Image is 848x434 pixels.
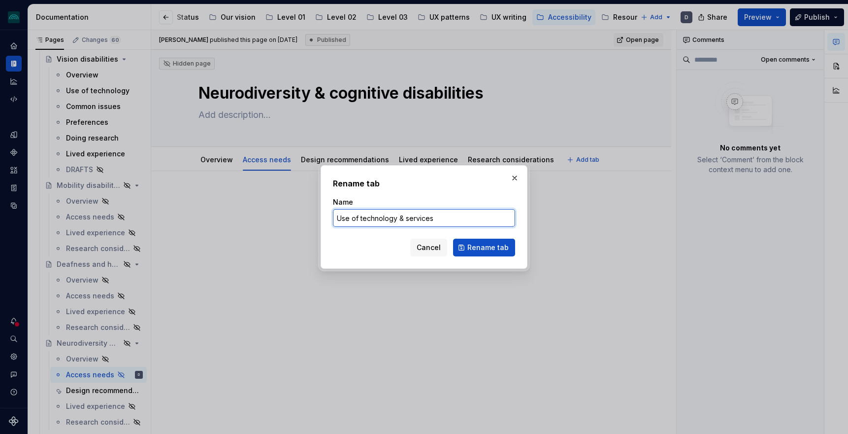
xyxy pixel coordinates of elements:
h2: Rename tab [333,178,515,189]
button: Rename tab [453,239,515,256]
span: Cancel [417,243,441,253]
button: Cancel [410,239,447,256]
label: Name [333,197,353,207]
span: Rename tab [467,243,509,253]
